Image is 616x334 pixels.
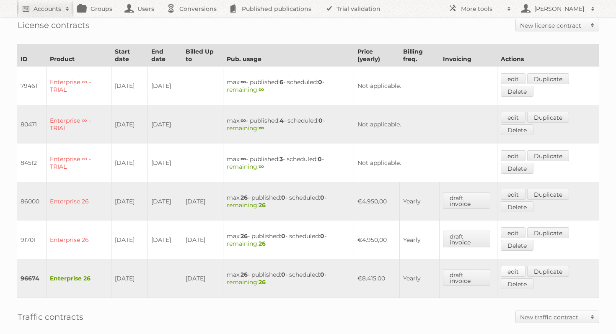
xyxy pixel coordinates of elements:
[281,194,285,201] strong: 0
[443,231,490,247] a: draft invoice
[527,112,569,123] a: Duplicate
[532,5,587,13] h2: [PERSON_NAME]
[527,266,569,277] a: Duplicate
[259,278,266,286] strong: 26
[182,259,223,298] td: [DATE]
[47,259,111,298] td: Enterprise 26
[497,44,599,67] th: Actions
[520,21,586,30] h2: New license contract
[241,155,246,163] strong: ∞
[47,67,111,105] td: Enterprise ∞ - TRIAL
[259,163,264,170] strong: ∞
[281,271,285,278] strong: 0
[223,44,354,67] th: Pub. usage
[182,44,223,67] th: Billed Up to
[47,144,111,182] td: Enterprise ∞ - TRIAL
[227,124,264,132] span: remaining:
[281,232,285,240] strong: 0
[318,78,322,86] strong: 0
[320,194,324,201] strong: 0
[259,240,266,247] strong: 26
[443,269,490,286] a: draft invoice
[18,19,90,31] h2: License contracts
[111,44,148,67] th: Start date
[320,271,324,278] strong: 0
[18,311,83,323] h2: Traffic contracts
[241,117,246,124] strong: ∞
[17,44,47,67] th: ID
[259,201,266,209] strong: 26
[111,259,148,298] td: [DATE]
[501,201,533,212] a: Delete
[520,313,586,321] h2: New traffic contract
[501,240,533,251] a: Delete
[318,117,323,124] strong: 0
[527,150,569,161] a: Duplicate
[354,144,497,182] td: Not applicable.
[280,78,283,86] strong: 6
[17,67,47,105] td: 79461
[47,182,111,221] td: Enterprise 26
[47,44,111,67] th: Product
[586,19,599,31] span: Toggle
[501,266,525,277] a: edit
[501,73,525,84] a: edit
[17,144,47,182] td: 84512
[443,192,490,209] a: draft invoice
[399,44,440,67] th: Billing freq.
[223,105,354,144] td: max: - published: - scheduled: -
[440,44,497,67] th: Invoicing
[148,67,182,105] td: [DATE]
[501,227,525,238] a: edit
[223,259,354,298] td: max: - published: - scheduled: -
[17,259,47,298] td: 96674
[318,155,322,163] strong: 0
[148,105,182,144] td: [DATE]
[47,105,111,144] td: Enterprise ∞ - TRIAL
[111,182,148,221] td: [DATE]
[111,144,148,182] td: [DATE]
[259,86,264,93] strong: ∞
[111,221,148,259] td: [DATE]
[148,182,182,221] td: [DATE]
[241,194,248,201] strong: 26
[227,163,264,170] span: remaining:
[241,78,246,86] strong: ∞
[354,182,399,221] td: €4.950,00
[501,124,533,135] a: Delete
[399,182,440,221] td: Yearly
[280,117,284,124] strong: 4
[354,105,497,144] td: Not applicable.
[354,44,399,67] th: Price (yearly)
[501,150,525,161] a: edit
[516,311,599,323] a: New traffic contract
[586,311,599,323] span: Toggle
[461,5,503,13] h2: More tools
[354,221,399,259] td: €4.950,00
[182,221,223,259] td: [DATE]
[280,155,283,163] strong: 3
[354,259,399,298] td: €8.415,00
[227,240,266,247] span: remaining:
[516,19,599,31] a: New license contract
[320,232,324,240] strong: 0
[47,221,111,259] td: Enterprise 26
[354,67,497,105] td: Not applicable.
[501,112,525,123] a: edit
[111,105,148,144] td: [DATE]
[241,271,248,278] strong: 26
[399,259,440,298] td: Yearly
[527,189,569,200] a: Duplicate
[148,221,182,259] td: [DATE]
[227,278,266,286] span: remaining:
[259,124,264,132] strong: ∞
[227,86,264,93] span: remaining:
[34,5,61,13] h2: Accounts
[227,201,266,209] span: remaining:
[17,221,47,259] td: 91701
[148,44,182,67] th: End date
[501,189,525,200] a: edit
[501,163,533,174] a: Delete
[527,227,569,238] a: Duplicate
[17,182,47,221] td: 86000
